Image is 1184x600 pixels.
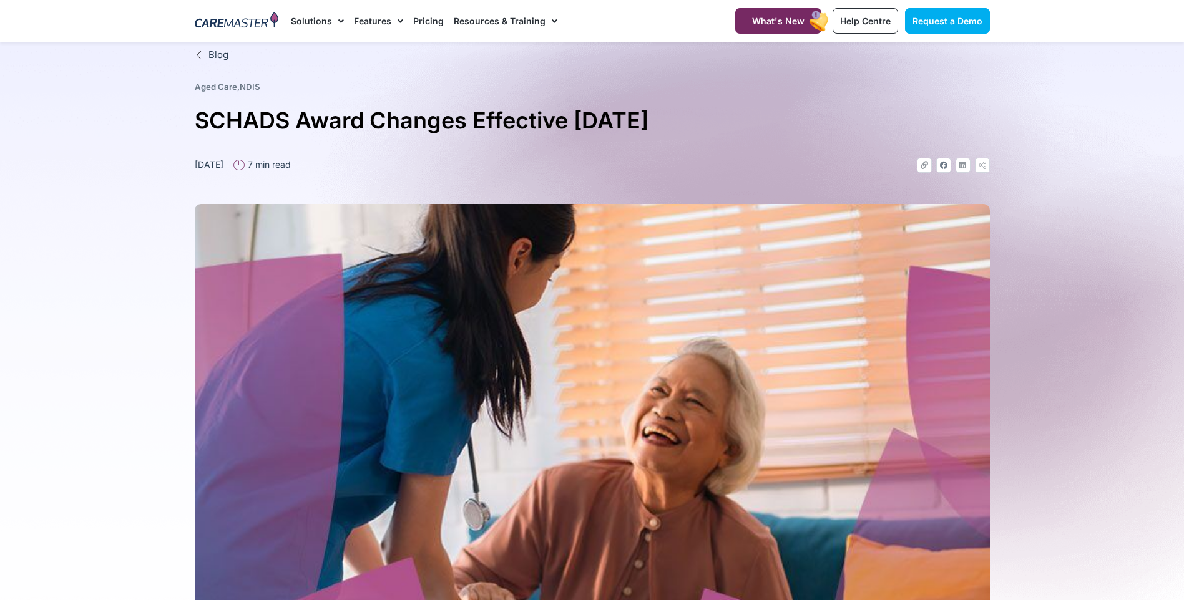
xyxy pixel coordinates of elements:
[195,12,279,31] img: CareMaster Logo
[912,16,982,26] span: Request a Demo
[195,102,990,139] h1: SCHADS Award Changes Effective [DATE]
[195,159,223,170] time: [DATE]
[195,82,260,92] span: ,
[240,82,260,92] a: NDIS
[833,8,898,34] a: Help Centre
[905,8,990,34] a: Request a Demo
[752,16,805,26] span: What's New
[195,82,237,92] a: Aged Care
[195,48,990,62] a: Blog
[735,8,821,34] a: What's New
[205,48,228,62] span: Blog
[245,158,291,171] span: 7 min read
[840,16,891,26] span: Help Centre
